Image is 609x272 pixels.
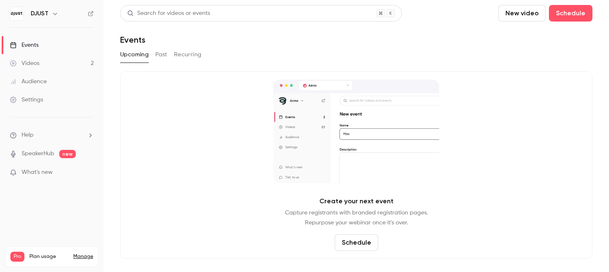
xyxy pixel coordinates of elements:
[22,168,53,177] span: What's new
[155,48,167,61] button: Past
[22,149,54,158] a: SpeakerHub
[73,253,93,260] a: Manage
[10,7,24,20] img: DJUST
[174,48,202,61] button: Recurring
[84,169,94,176] iframe: Noticeable Trigger
[285,208,428,228] p: Capture registrants with branded registration pages. Repurpose your webinar once it's over.
[127,9,210,18] div: Search for videos or events
[549,5,592,22] button: Schedule
[29,253,68,260] span: Plan usage
[10,252,24,262] span: Pro
[22,131,34,140] span: Help
[498,5,546,22] button: New video
[59,150,76,158] span: new
[120,48,149,61] button: Upcoming
[10,59,39,67] div: Videos
[10,131,94,140] li: help-dropdown-opener
[10,41,39,49] div: Events
[120,35,145,45] h1: Events
[319,196,394,206] p: Create your next event
[10,96,43,104] div: Settings
[31,10,48,18] h6: DJUST
[335,234,378,251] button: Schedule
[10,77,47,86] div: Audience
